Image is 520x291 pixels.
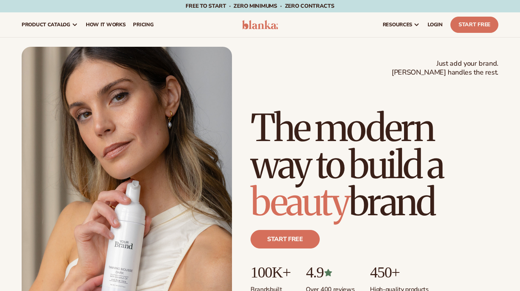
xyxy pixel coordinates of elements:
[186,2,334,10] span: Free to start · ZERO minimums · ZERO contracts
[428,22,443,28] span: LOGIN
[251,179,349,225] span: beauty
[82,12,130,37] a: How It Works
[18,12,82,37] a: product catalog
[86,22,126,28] span: How It Works
[251,109,498,221] h1: The modern way to build a brand
[383,22,412,28] span: resources
[424,12,447,37] a: LOGIN
[450,17,498,33] a: Start Free
[251,264,290,281] p: 100K+
[22,22,70,28] span: product catalog
[251,230,320,248] a: Start free
[306,264,355,281] p: 4.9
[242,20,278,29] img: logo
[379,12,424,37] a: resources
[133,22,153,28] span: pricing
[392,59,498,77] span: Just add your brand. [PERSON_NAME] handles the rest.
[129,12,157,37] a: pricing
[370,264,428,281] p: 450+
